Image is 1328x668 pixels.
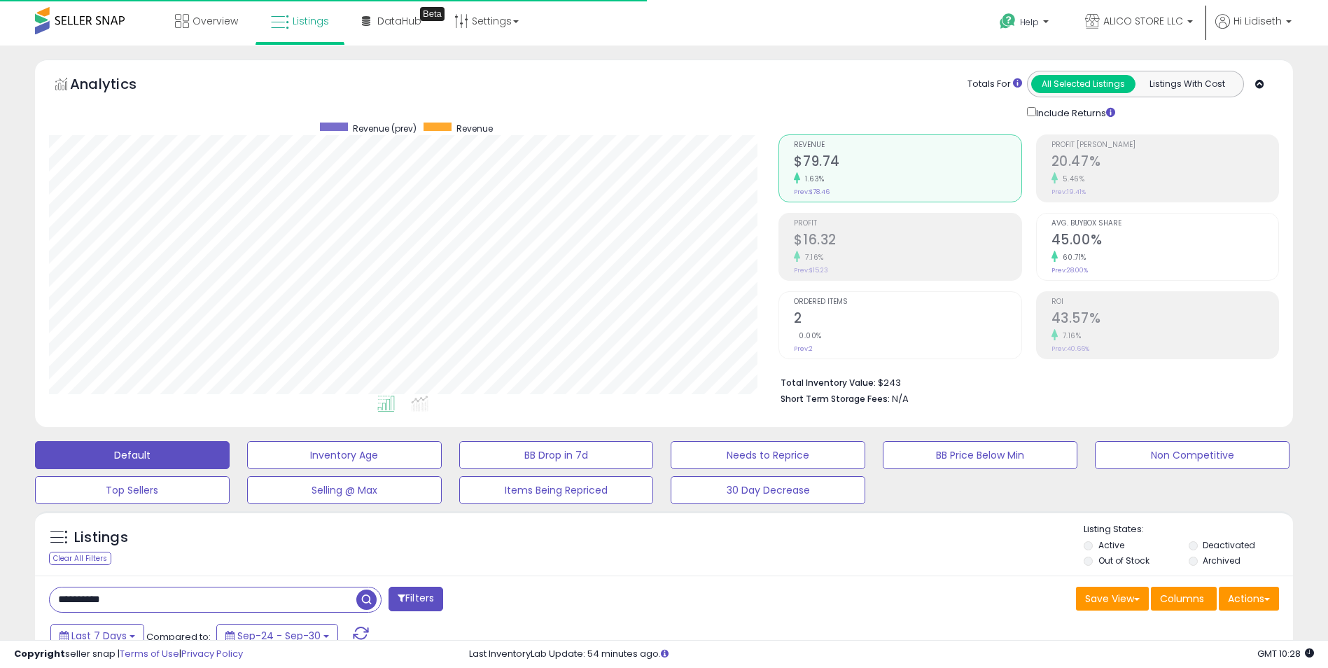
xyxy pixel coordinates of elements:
[459,476,654,504] button: Items Being Repriced
[1051,153,1278,172] h2: 20.47%
[1031,75,1135,93] button: All Selected Listings
[193,14,238,28] span: Overview
[1233,14,1282,28] span: Hi Lidiseth
[459,441,654,469] button: BB Drop in 7d
[74,528,128,548] h5: Listings
[1095,441,1289,469] button: Non Competitive
[70,74,164,97] h5: Analytics
[1098,555,1149,566] label: Out of Stock
[1076,587,1149,611] button: Save View
[1051,266,1088,274] small: Prev: 28.00%
[14,648,243,661] div: seller snap | |
[794,232,1021,251] h2: $16.32
[1058,252,1086,263] small: 60.71%
[1203,539,1255,551] label: Deactivated
[794,141,1021,149] span: Revenue
[469,648,1314,661] div: Last InventoryLab Update: 54 minutes ago.
[247,441,442,469] button: Inventory Age
[1098,539,1124,551] label: Active
[1058,330,1082,341] small: 7.16%
[892,392,909,405] span: N/A
[1051,232,1278,251] h2: 45.00%
[120,647,179,660] a: Terms of Use
[671,476,865,504] button: 30 Day Decrease
[377,14,421,28] span: DataHub
[883,441,1077,469] button: BB Price Below Min
[671,441,865,469] button: Needs to Reprice
[216,624,338,648] button: Sep-24 - Sep-30
[794,188,830,196] small: Prev: $78.46
[1020,16,1039,28] span: Help
[794,266,828,274] small: Prev: $15.23
[800,252,824,263] small: 7.16%
[967,78,1022,91] div: Totals For
[1016,104,1132,120] div: Include Returns
[1051,345,1089,353] small: Prev: 40.66%
[35,476,230,504] button: Top Sellers
[1257,647,1314,660] span: 2025-10-9 10:28 GMT
[794,153,1021,172] h2: $79.74
[420,7,445,21] div: Tooltip anchor
[456,123,493,134] span: Revenue
[1219,587,1279,611] button: Actions
[1084,523,1293,536] p: Listing States:
[794,330,822,341] small: 0.00%
[1051,220,1278,228] span: Avg. Buybox Share
[988,2,1063,46] a: Help
[781,393,890,405] b: Short Term Storage Fees:
[146,630,211,643] span: Compared to:
[781,373,1268,390] li: $243
[781,377,876,389] b: Total Inventory Value:
[1058,174,1085,184] small: 5.46%
[1160,592,1204,606] span: Columns
[181,647,243,660] a: Privacy Policy
[794,310,1021,329] h2: 2
[794,220,1021,228] span: Profit
[237,629,321,643] span: Sep-24 - Sep-30
[1151,587,1217,611] button: Columns
[1215,14,1292,46] a: Hi Lidiseth
[999,13,1016,30] i: Get Help
[1051,310,1278,329] h2: 43.57%
[1135,75,1239,93] button: Listings With Cost
[1203,555,1240,566] label: Archived
[1103,14,1183,28] span: ALICO STORE LLC
[71,629,127,643] span: Last 7 Days
[35,441,230,469] button: Default
[794,298,1021,306] span: Ordered Items
[389,587,443,611] button: Filters
[1051,298,1278,306] span: ROI
[293,14,329,28] span: Listings
[49,552,111,565] div: Clear All Filters
[353,123,417,134] span: Revenue (prev)
[50,624,144,648] button: Last 7 Days
[247,476,442,504] button: Selling @ Max
[14,647,65,660] strong: Copyright
[800,174,825,184] small: 1.63%
[1051,188,1086,196] small: Prev: 19.41%
[1051,141,1278,149] span: Profit [PERSON_NAME]
[794,345,813,353] small: Prev: 2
